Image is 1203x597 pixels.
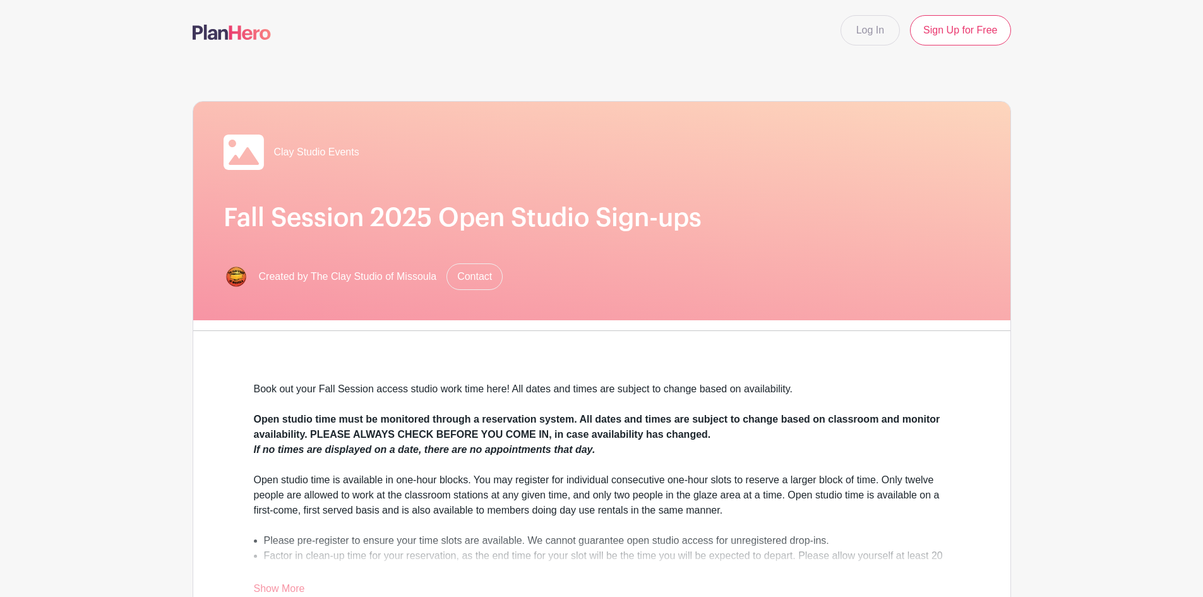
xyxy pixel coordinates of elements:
span: Created by The Clay Studio of Missoula [259,269,437,284]
div: Open studio time is available in one-hour blocks. You may register for individual consecutive one... [254,473,950,518]
a: Contact [446,263,503,290]
strong: Open studio time must be monitored through a reservation system. All dates and times are subject ... [254,414,940,440]
li: Please pre-register to ensure your time slots are available. We cannot guarantee open studio acce... [264,533,950,548]
span: Clay Studio Events [274,145,359,160]
a: Log In [841,15,900,45]
img: logo-507f7623f17ff9eddc593b1ce0a138ce2505c220e1c5a4e2b4648c50719b7d32.svg [193,25,271,40]
a: Sign Up for Free [910,15,1010,45]
li: Factor in clean-up time for your reservation, as the end time for your slot will be the time you ... [264,548,950,579]
em: If no times are displayed on a date, there are no appointments that day. [254,444,596,455]
div: Book out your Fall Session access studio work time here! All dates and times are subject to chang... [254,382,950,412]
img: New%20Sticker.png [224,264,249,289]
h1: Fall Session 2025 Open Studio Sign-ups [224,203,980,233]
